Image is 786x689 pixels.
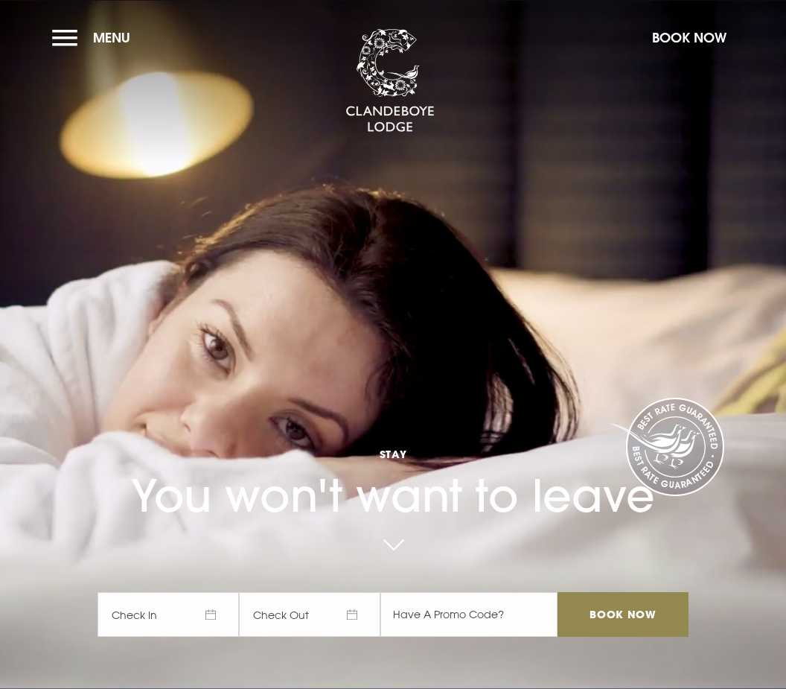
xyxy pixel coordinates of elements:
span: Menu [93,29,130,46]
h1: You won't want to leave [98,403,688,522]
span: Stay [98,447,688,461]
input: Book Now [557,592,688,637]
span: Check In [98,592,239,637]
img: Clandeboye Lodge [345,29,435,133]
button: Menu [52,22,138,54]
input: Have A Promo Code? [380,592,557,637]
span: Check Out [239,592,380,637]
button: Book Now [645,22,734,54]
